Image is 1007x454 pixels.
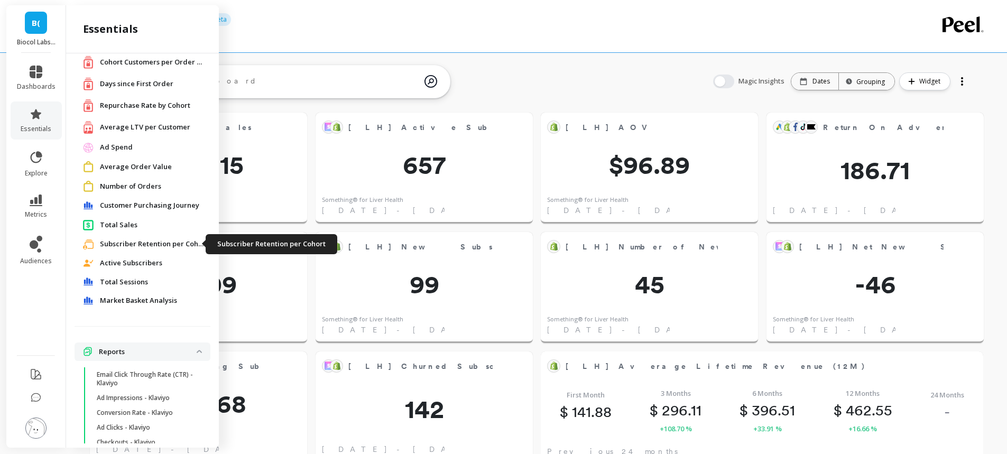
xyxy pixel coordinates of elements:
[773,325,930,335] span: [DATE] - [DATE]
[348,122,553,133] span: [LH] Active Subscriptions
[100,57,206,68] a: Cohort Customers per Order Count
[316,152,533,178] span: 657
[100,277,148,288] span: Total Sessions
[899,72,950,90] button: Widget
[753,423,782,434] span: +33.91 %
[83,142,94,153] img: navigation item icon
[567,390,605,400] span: First Month
[100,239,206,249] span: Subscriber Retention per Cohort
[766,272,984,297] span: -46
[100,258,202,268] a: Active Subscribers
[100,162,172,172] span: Average Order Value
[100,295,177,306] span: Market Basket Analysis
[316,396,533,422] span: 142
[97,409,173,417] p: Conversion Rate - Klaviyo
[547,325,704,335] span: [DATE] - [DATE]
[348,361,588,372] span: [LH] Churned Subscriptions MTD
[848,423,877,434] span: +16.66 %
[209,13,231,26] p: Beta
[322,205,479,216] span: [DATE] - [DATE]
[541,272,758,297] span: 45
[566,361,866,372] span: [LH] Average Lifetime Revenue (12M)
[83,219,94,230] img: navigation item icon
[100,100,190,111] span: Repurchase Rate by Cohort
[97,394,170,402] p: Ad Impressions - Klaviyo
[944,403,950,421] p: -
[83,181,94,192] img: navigation item icon
[20,257,52,265] span: audiences
[541,152,758,178] span: $96.89
[848,77,885,87] div: Grouping
[83,277,94,286] img: navigation item icon
[547,196,629,205] div: Something® for Liver Health
[919,76,944,87] span: Widget
[83,99,94,112] img: navigation item icon
[650,401,701,419] p: 296.11
[100,122,190,133] span: Average LTV per Customer
[100,200,199,211] span: Customer Purchasing Journey
[566,242,840,253] span: [LH] Number of New Orders MTD
[83,201,94,210] img: navigation item icon
[547,315,629,324] div: Something® for Liver Health
[766,157,984,183] span: 186.71
[738,76,787,87] span: Magic Insights
[566,120,718,135] span: [LH] AOV
[322,196,403,205] div: Something® for Liver Health
[25,210,47,219] span: metrics
[566,122,653,133] span: [LH] AOV
[660,423,692,434] span: +108.70 %
[21,125,51,133] span: essentials
[773,315,854,324] div: Something® for Liver Health
[32,17,40,29] span: B(
[100,220,137,230] span: Total Sales
[348,239,493,254] span: [LH] New Subscriptions MTD
[100,122,202,133] a: Average LTV per Customer
[799,239,944,254] span: [LH] Net New Subscribers
[348,120,493,135] span: [LH] Active Subscriptions
[752,388,782,399] span: 6 Months
[197,350,202,353] img: down caret icon
[560,403,568,421] span: $
[25,418,47,439] img: profile picture
[661,388,691,399] span: 3 Months
[566,359,943,374] span: [LH] Average Lifetime Revenue (12M)
[316,272,533,297] span: 99
[740,401,795,419] p: 396.51
[100,79,173,89] span: Days since First Order
[83,161,94,172] img: navigation item icon
[424,67,437,96] img: magic search icon
[100,181,161,192] span: Number of Orders
[566,239,718,254] span: [LH] Number of New Orders MTD
[100,239,206,249] a: Subscriber Retention per CohortSubscriber Retention per Cohort
[100,200,202,211] a: Customer Purchasing Journey
[846,388,880,399] span: 12 Months
[773,205,930,216] span: [DATE] - [DATE]
[100,220,202,230] a: Total Sales
[83,22,138,36] h2: essentials
[740,401,748,419] span: $
[115,361,368,372] span: [LH] Recurring Subscription Sales
[83,260,94,267] img: navigation item icon
[83,347,93,356] img: navigation item icon
[348,359,493,374] span: [LH] Churned Subscriptions MTD
[348,242,592,253] span: [LH] New Subscriptions MTD
[834,401,842,419] span: $
[83,121,94,134] img: navigation item icon
[650,401,658,419] span: $
[560,403,612,421] p: 141.88
[17,82,56,91] span: dashboards
[100,79,202,89] a: Days since First Order
[322,315,403,324] div: Something® for Liver Health
[83,55,94,69] img: navigation item icon
[100,162,202,172] a: Average Order Value
[322,325,479,335] span: [DATE] - [DATE]
[99,347,197,357] p: Reports
[17,38,56,47] p: Biocol Labs (US)
[83,297,94,305] img: navigation item icon
[25,169,48,178] span: explore
[100,181,202,192] a: Number of Orders
[97,423,150,432] p: Ad Clicks - Klaviyo
[100,100,202,111] a: Repurchase Rate by Cohort
[834,401,892,419] p: 462.55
